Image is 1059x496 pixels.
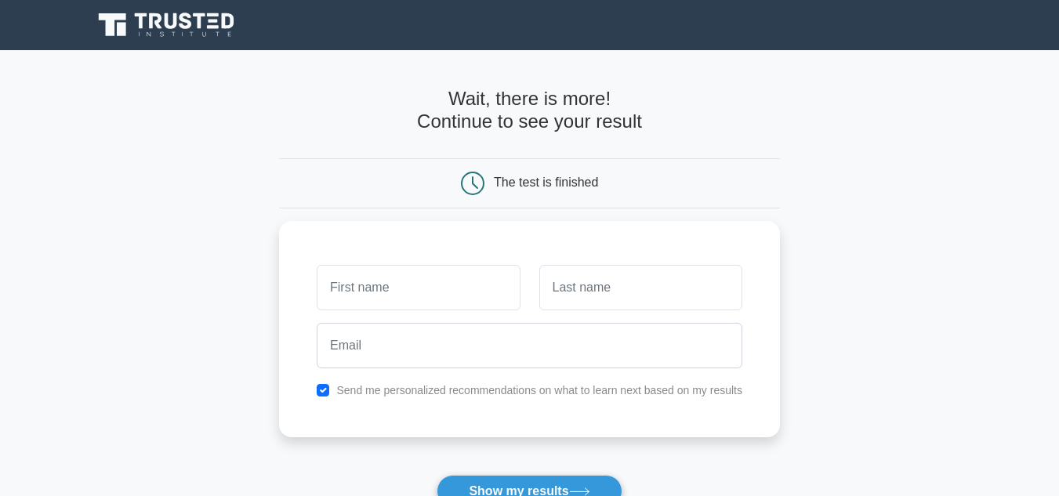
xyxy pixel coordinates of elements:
[494,176,598,189] div: The test is finished
[336,384,742,396] label: Send me personalized recommendations on what to learn next based on my results
[279,88,780,133] h4: Wait, there is more! Continue to see your result
[317,265,520,310] input: First name
[539,265,742,310] input: Last name
[317,323,742,368] input: Email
